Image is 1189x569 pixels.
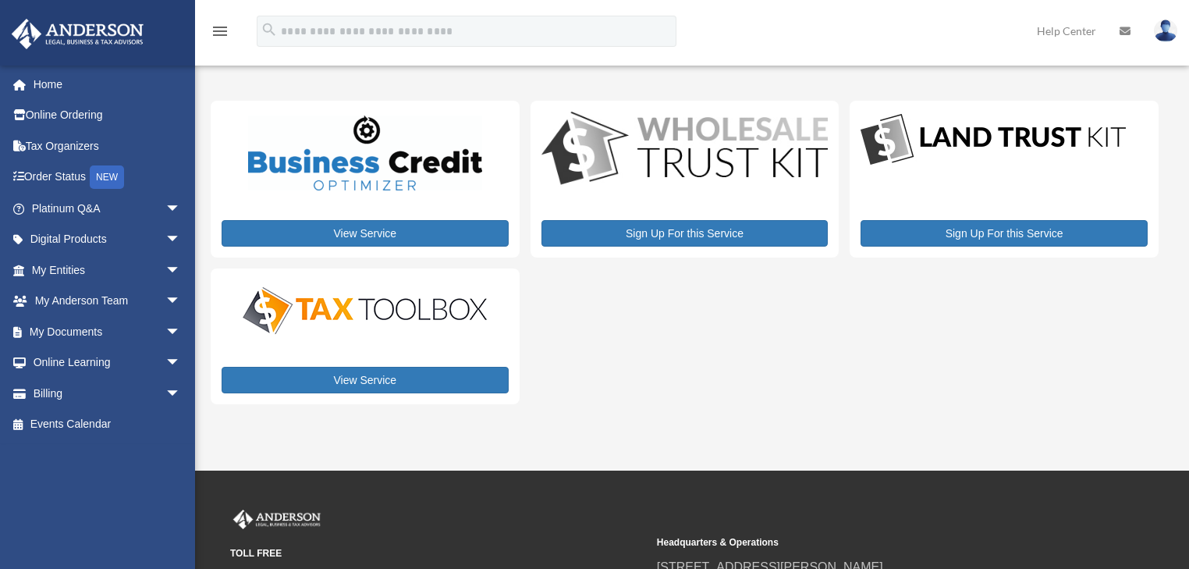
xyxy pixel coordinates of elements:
i: menu [211,22,229,41]
span: arrow_drop_down [165,193,197,225]
i: search [261,21,278,38]
a: View Service [222,367,509,393]
span: arrow_drop_down [165,254,197,286]
img: Anderson Advisors Platinum Portal [7,19,148,49]
img: WS-Trust-Kit-lgo-1.jpg [541,112,829,187]
a: Platinum Q&Aarrow_drop_down [11,193,204,224]
a: Sign Up For this Service [541,220,829,247]
span: arrow_drop_down [165,378,197,410]
a: Online Learningarrow_drop_down [11,347,204,379]
a: Sign Up For this Service [861,220,1148,247]
span: arrow_drop_down [165,224,197,256]
img: LandTrust_lgo-1.jpg [861,112,1126,169]
a: View Service [222,220,509,247]
span: arrow_drop_down [165,286,197,318]
small: Headquarters & Operations [657,535,1073,551]
a: Billingarrow_drop_down [11,378,204,409]
a: My Anderson Teamarrow_drop_down [11,286,204,317]
a: My Documentsarrow_drop_down [11,316,204,347]
img: User Pic [1154,20,1177,42]
span: arrow_drop_down [165,316,197,348]
small: TOLL FREE [230,546,646,562]
a: Digital Productsarrow_drop_down [11,224,197,255]
div: NEW [90,165,124,189]
a: Online Ordering [11,100,204,131]
a: Tax Organizers [11,130,204,162]
a: Home [11,69,204,100]
img: Anderson Advisors Platinum Portal [230,510,324,530]
a: menu [211,27,229,41]
a: My Entitiesarrow_drop_down [11,254,204,286]
a: Order StatusNEW [11,162,204,194]
a: Events Calendar [11,409,204,440]
span: arrow_drop_down [165,347,197,379]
